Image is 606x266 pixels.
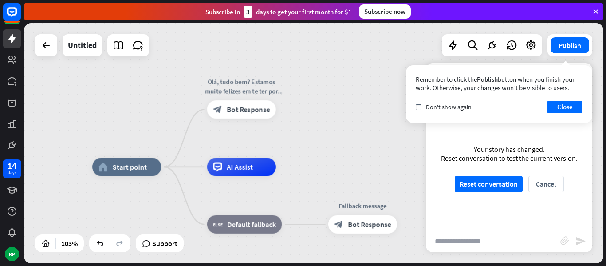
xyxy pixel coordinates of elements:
[560,236,569,245] i: block_attachment
[334,220,343,229] i: block_bot_response
[8,162,16,170] div: 14
[98,162,108,171] i: home_2
[200,77,283,95] div: Olá, tudo bem? Estamos muito felizes em te ter por aqui, como posso te ajudar hoje?
[426,103,472,111] span: Don't show again
[113,162,147,171] span: Start point
[547,101,582,113] button: Close
[68,34,97,56] div: Untitled
[348,220,391,229] span: Bot Response
[441,154,578,163] div: Reset conversation to test the current version.
[441,145,578,154] div: Your story has changed.
[528,176,564,192] button: Cancel
[227,220,276,229] span: Default fallback
[205,6,352,18] div: Subscribe in days to get your first month for $1
[59,236,80,250] div: 103%
[227,105,270,114] span: Bot Response
[3,159,21,178] a: 14 days
[359,4,411,19] div: Subscribe now
[213,220,223,229] i: block_fallback
[416,75,582,92] div: Remember to click the button when you finish your work. Otherwise, your changes won’t be visible ...
[227,162,253,171] span: AI Assist
[321,201,404,210] div: Fallback message
[551,37,589,53] button: Publish
[244,6,252,18] div: 3
[8,170,16,176] div: days
[5,247,19,261] div: RP
[152,236,177,250] span: Support
[575,236,586,246] i: send
[455,176,523,192] button: Reset conversation
[477,75,498,83] span: Publish
[213,105,222,114] i: block_bot_response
